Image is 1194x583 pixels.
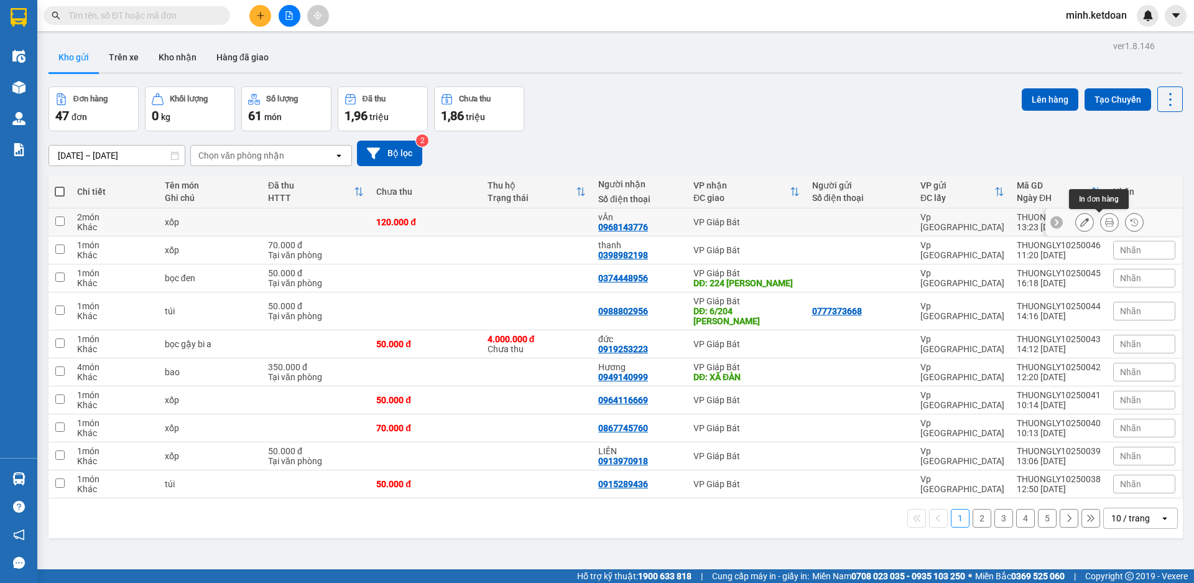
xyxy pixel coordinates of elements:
div: 0949140999 [598,372,648,382]
div: Đơn hàng [73,95,108,103]
div: 0968143776 [598,222,648,232]
div: 50.000 đ [376,479,474,489]
div: 350.000 đ [268,362,364,372]
img: icon-new-feature [1142,10,1154,21]
span: Kết Đoàn [22,7,86,23]
div: Vp [GEOGRAPHIC_DATA] [920,474,1004,494]
div: Đã thu [268,180,354,190]
div: THUONGLY10250038 [1017,474,1101,484]
span: search [52,11,60,20]
div: 1 món [77,240,152,250]
span: Nhãn [1120,273,1141,283]
div: Vp [GEOGRAPHIC_DATA] [920,334,1004,354]
div: Khác [77,250,152,260]
div: Số điện thoại [598,194,681,204]
div: Tại văn phòng [268,278,364,288]
div: đức [598,334,681,344]
div: 1 món [77,418,152,428]
div: 0964116669 [598,395,648,405]
span: THUONGLY10250047 [101,40,215,54]
div: THUONGLY10250039 [1017,446,1101,456]
div: bọc đen [165,273,256,283]
div: xốp [165,395,256,405]
div: Sửa đơn hàng [1075,213,1094,231]
div: VP Giáp Bát [693,268,800,278]
div: 50.000 đ [268,446,364,456]
span: Số 61 [PERSON_NAME] (Đối diện bến xe [GEOGRAPHIC_DATA]) [8,26,100,55]
span: đơn [72,112,87,122]
div: Nhãn [1113,187,1175,197]
div: LIÊN [598,446,681,456]
span: Cung cấp máy in - giấy in: [712,569,809,583]
div: VP Giáp Bát [693,479,800,489]
button: Đã thu1,96 triệu [338,86,428,131]
img: warehouse-icon [12,81,25,94]
div: Số điện thoại [812,193,908,203]
span: 1,86 [441,108,464,123]
div: 10 / trang [1111,512,1150,525]
span: Nhãn [1120,306,1141,316]
div: Hương [598,362,681,372]
img: warehouse-icon [12,50,25,63]
div: 10:14 [DATE] [1017,400,1101,410]
div: Tại văn phòng [268,250,364,260]
button: Bộ lọc [357,141,422,166]
div: Người gửi [812,180,908,190]
button: Lên hàng [1022,88,1078,111]
button: 3 [994,509,1013,528]
div: DĐ: 224 lê thanh nghị [693,278,800,288]
div: Đã thu [363,95,386,103]
div: Vp [GEOGRAPHIC_DATA] [920,212,1004,232]
span: triệu [466,112,485,122]
div: VP Giáp Bát [693,217,800,227]
div: 12:50 [DATE] [1017,484,1101,494]
div: Khác [77,400,152,410]
div: Tại văn phòng [268,372,364,382]
div: Khác [77,344,152,354]
div: Tại văn phòng [268,456,364,466]
span: kg [161,112,170,122]
div: Số lượng [266,95,298,103]
div: Vp [GEOGRAPHIC_DATA] [920,390,1004,410]
img: logo-vxr [11,8,27,27]
div: Chưa thu [488,334,586,354]
span: message [13,557,25,569]
div: Vp [GEOGRAPHIC_DATA] [920,446,1004,466]
span: 1,96 [345,108,368,123]
div: In đơn hàng [1069,189,1129,209]
div: Vp [GEOGRAPHIC_DATA] [920,418,1004,438]
div: bao [165,367,256,377]
div: 50.000 đ [376,339,474,349]
div: 120.000 đ [376,217,474,227]
span: minh.ketdoan [1056,7,1137,23]
div: Mã GD [1017,180,1091,190]
div: Thu hộ [488,180,576,190]
th: Toggle SortBy [481,175,592,208]
span: aim [313,11,322,20]
div: VP Giáp Bát [693,296,800,306]
div: Khác [77,372,152,382]
button: Đơn hàng47đơn [49,86,139,131]
span: Nhãn [1120,367,1141,377]
div: ĐC lấy [920,193,994,203]
div: 2 món [77,212,152,222]
div: VP nhận [693,180,790,190]
img: logo [4,40,7,85]
th: Toggle SortBy [914,175,1011,208]
span: 47 [55,108,69,123]
div: 50.000 đ [376,395,474,405]
div: VP Giáp Bát [693,362,800,372]
span: plus [256,11,265,20]
div: thanh [598,240,681,250]
div: 70.000 đ [376,423,474,433]
span: | [701,569,703,583]
div: THUONGLY10250043 [1017,334,1101,344]
div: Khác [77,311,152,321]
span: Nhãn [1120,423,1141,433]
span: triệu [369,112,389,122]
button: plus [249,5,271,27]
div: 1 món [77,474,152,484]
svg: open [1160,513,1170,523]
sup: 2 [416,134,428,147]
div: Ngày ĐH [1017,193,1091,203]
